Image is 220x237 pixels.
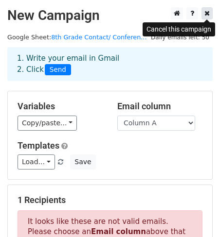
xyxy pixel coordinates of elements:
[91,227,146,236] strong: Email column
[18,116,77,131] a: Copy/paste...
[51,34,147,41] a: 8th Grade Contact/ Conferen...
[18,154,55,169] a: Load...
[10,53,210,75] div: 1. Write your email in Gmail 2. Click
[70,154,95,169] button: Save
[18,101,103,112] h5: Variables
[7,7,213,24] h2: New Campaign
[171,190,220,237] iframe: Chat Widget
[18,195,202,205] h5: 1 Recipients
[147,34,213,41] a: Daily emails left: 50
[18,140,59,151] a: Templates
[143,22,215,36] div: Cancel this campaign
[7,34,147,41] small: Google Sheet:
[117,101,202,112] h5: Email column
[45,64,71,76] span: Send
